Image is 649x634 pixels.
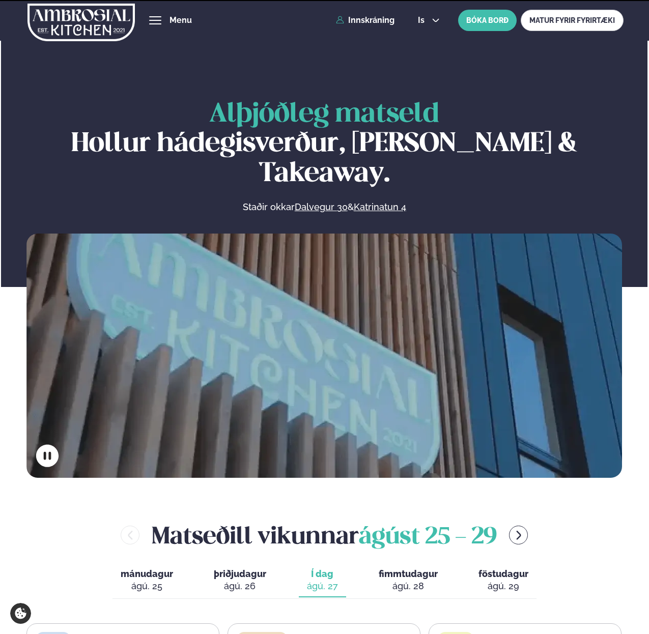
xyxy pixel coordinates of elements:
[112,564,181,597] button: mánudagur ágú. 25
[410,16,448,24] button: is
[379,580,438,592] div: ágú. 28
[10,603,31,624] a: Cookie settings
[26,100,622,189] h1: Hollur hádegisverður, [PERSON_NAME] & Takeaway.
[354,201,406,213] a: Katrinatun 4
[121,580,173,592] div: ágú. 25
[295,201,348,213] a: Dalvegur 30
[478,580,528,592] div: ágú. 29
[121,568,173,579] span: mánudagur
[470,564,537,597] button: föstudagur ágú. 29
[206,564,274,597] button: þriðjudagur ágú. 26
[149,14,161,26] button: hamburger
[478,568,528,579] span: föstudagur
[27,2,135,43] img: logo
[359,526,497,549] span: ágúst 25 - 29
[209,102,439,127] span: Alþjóðleg matseld
[379,568,438,579] span: fimmtudagur
[418,16,428,24] span: is
[214,568,266,579] span: þriðjudagur
[307,580,338,592] div: ágú. 27
[458,10,517,31] button: BÓKA BORÐ
[521,10,624,31] a: MATUR FYRIR FYRIRTÆKI
[299,564,346,597] button: Í dag ágú. 27
[336,16,394,25] a: Innskráning
[152,518,497,552] h2: Matseðill vikunnar
[214,580,266,592] div: ágú. 26
[132,201,517,213] p: Staðir okkar &
[121,526,139,544] button: menu-btn-left
[371,564,446,597] button: fimmtudagur ágú. 28
[509,526,528,544] button: menu-btn-right
[307,568,338,580] span: Í dag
